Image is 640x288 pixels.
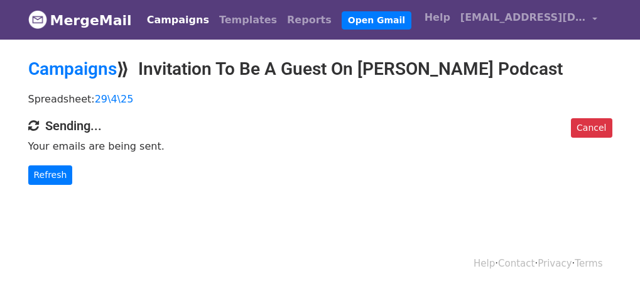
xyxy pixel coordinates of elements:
[28,118,612,133] h4: Sending...
[498,258,534,269] a: Contact
[538,258,572,269] a: Privacy
[214,8,282,33] a: Templates
[28,58,612,80] h2: ⟫ Invitation To Be A Guest On [PERSON_NAME] Podcast
[28,140,612,153] p: Your emails are being sent.
[420,5,455,30] a: Help
[28,58,117,79] a: Campaigns
[28,10,47,29] img: MergeMail logo
[282,8,337,33] a: Reports
[28,165,73,185] a: Refresh
[28,92,612,106] p: Spreadsheet:
[142,8,214,33] a: Campaigns
[28,7,132,33] a: MergeMail
[95,93,134,105] a: 29\4\25
[455,5,602,35] a: [EMAIL_ADDRESS][DOMAIN_NAME]
[460,10,586,25] span: [EMAIL_ADDRESS][DOMAIN_NAME]
[575,258,602,269] a: Terms
[474,258,495,269] a: Help
[571,118,612,138] a: Cancel
[342,11,411,30] a: Open Gmail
